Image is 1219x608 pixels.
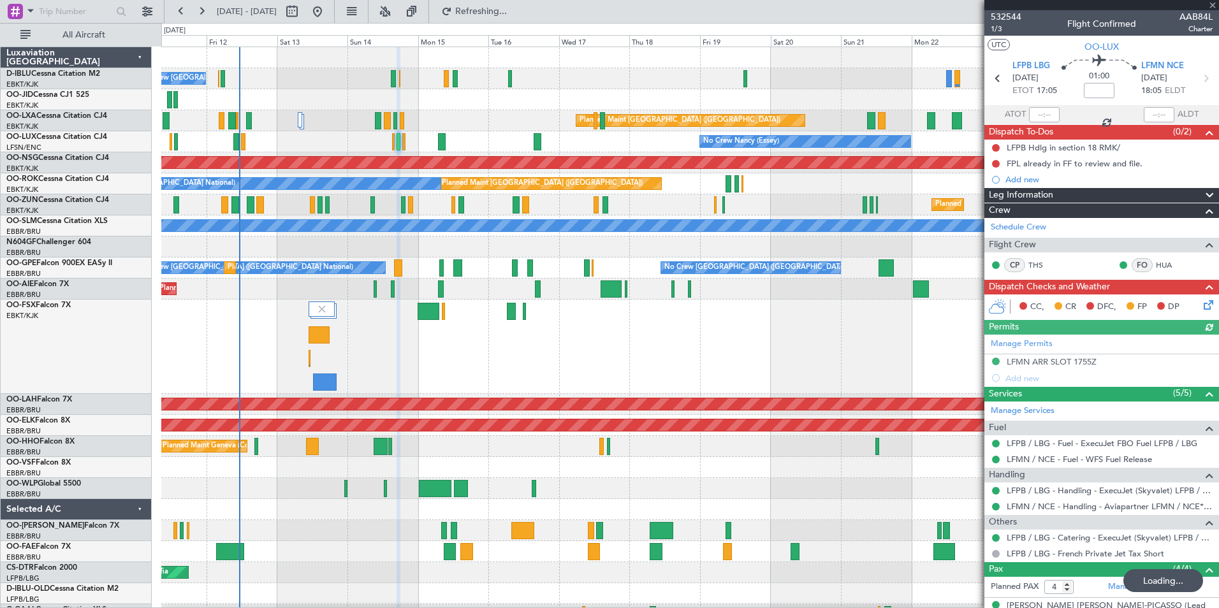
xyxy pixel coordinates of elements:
div: Fri 12 [207,35,277,47]
div: Thu 11 [136,35,207,47]
div: FO [1132,258,1153,272]
span: 532544 [991,10,1021,24]
a: LFSN/ENC [6,143,41,152]
div: Wed 17 [559,35,630,47]
a: OO-ZUNCessna Citation CJ4 [6,196,109,204]
a: OO-LXACessna Citation CJ4 [6,112,107,120]
a: LFMN / NCE - Handling - Aviapartner LFMN / NCE*****MY HANDLING**** [1007,501,1213,512]
div: No Crew [GEOGRAPHIC_DATA] ([GEOGRAPHIC_DATA] National) [664,258,878,277]
div: Add new [1005,174,1213,185]
a: N604GFChallenger 604 [6,238,91,246]
a: LFPB / LBG - Fuel - ExecuJet FBO Fuel LFPB / LBG [1007,438,1197,449]
a: OO-HHOFalcon 8X [6,438,75,445]
span: ATOT [1005,108,1026,121]
span: LFMN NCE [1141,60,1184,73]
span: ALDT [1178,108,1199,121]
a: EBKT/KJK [6,101,38,110]
span: Crew [989,203,1011,218]
div: Tue 16 [488,35,559,47]
span: OO-ROK [6,175,38,183]
span: Handling [989,468,1025,482]
span: OO-JID [6,91,33,99]
div: No Crew [GEOGRAPHIC_DATA] ([GEOGRAPHIC_DATA] National) [140,258,353,277]
a: EBBR/BRU [6,489,41,499]
span: OO-VSF [6,459,36,467]
span: (0/2) [1173,125,1192,138]
div: Fri 19 [700,35,771,47]
div: No Crew Nancy (Essey) [703,132,779,151]
a: EBKT/KJK [6,311,38,321]
span: Others [989,515,1017,530]
span: 01:00 [1089,70,1109,83]
span: OO-LXA [6,112,36,120]
a: EBBR/BRU [6,447,41,457]
span: CS-DTR [6,564,34,572]
span: OO-ZUN [6,196,38,204]
a: EBBR/BRU [6,532,41,541]
a: EBKT/KJK [6,80,38,89]
div: [DATE] [164,25,186,36]
a: OO-AIEFalcon 7X [6,280,69,288]
span: OO-LUX [6,133,36,141]
a: EBBR/BRU [6,227,41,236]
span: DP [1168,301,1179,314]
a: D-IBLU-OLDCessna Citation M2 [6,585,119,593]
div: Planned Maint Geneva (Cointrin) [163,437,268,456]
a: THS [1028,259,1057,271]
a: OO-SLMCessna Citation XLS [6,217,108,225]
span: OO-AIE [6,280,34,288]
span: CR [1065,301,1076,314]
div: FPL already in FF to review and file. [1007,158,1142,169]
div: Flight Confirmed [1067,17,1136,31]
div: LFPB Hdlg in section 18 RMK/ [1007,142,1120,153]
span: OO-FAE [6,543,36,551]
a: CS-DTRFalcon 2000 [6,564,77,572]
span: ETOT [1012,85,1033,98]
div: Planned Maint [GEOGRAPHIC_DATA] ([GEOGRAPHIC_DATA]) [442,174,643,193]
a: EBBR/BRU [6,468,41,478]
a: EBBR/BRU [6,248,41,257]
a: EBKT/KJK [6,122,38,131]
span: OO-[PERSON_NAME] [6,522,84,530]
a: LFPB / LBG - French Private Jet Tax Short [1007,548,1164,559]
span: [DATE] - [DATE] [217,6,277,17]
a: LFPB / LBG - Handling - ExecuJet (Skyvalet) LFPB / LBG [1007,485,1213,496]
a: LFPB/LBG [6,595,40,604]
span: 1/3 [991,24,1021,34]
span: Dispatch Checks and Weather [989,280,1110,294]
label: Planned PAX [991,581,1039,593]
a: OO-GPEFalcon 900EX EASy II [6,259,112,267]
span: OO-LAH [6,396,37,403]
div: Sun 21 [841,35,912,47]
button: Refreshing... [435,1,512,22]
div: Planned Maint [GEOGRAPHIC_DATA] ([GEOGRAPHIC_DATA] National) [228,258,458,277]
div: Sat 13 [277,35,348,47]
span: FP [1137,301,1147,314]
a: EBKT/KJK [6,206,38,215]
button: UTC [988,39,1010,50]
span: D-IBLU [6,70,31,78]
a: OO-FAEFalcon 7X [6,543,71,551]
span: ELDT [1165,85,1185,98]
span: OO-SLM [6,217,37,225]
span: AAB84L [1179,10,1213,24]
a: LFMN / NCE - Fuel - WFS Fuel Release [1007,454,1152,465]
a: Schedule Crew [991,221,1046,234]
span: Services [989,387,1022,402]
a: EBKT/KJK [6,164,38,173]
a: OO-[PERSON_NAME]Falcon 7X [6,522,119,530]
span: Charter [1179,24,1213,34]
span: (5/5) [1173,386,1192,400]
div: Sun 14 [347,35,418,47]
span: [DATE] [1012,72,1039,85]
a: OO-ROKCessna Citation CJ4 [6,175,109,183]
span: OO-ELK [6,417,35,424]
a: EBBR/BRU [6,290,41,300]
a: D-IBLUCessna Citation M2 [6,70,100,78]
span: 18:05 [1141,85,1162,98]
a: EBBR/BRU [6,269,41,279]
a: OO-WLPGlobal 5500 [6,480,81,488]
div: Thu 18 [629,35,700,47]
span: [DATE] [1141,72,1167,85]
input: Trip Number [39,2,112,21]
